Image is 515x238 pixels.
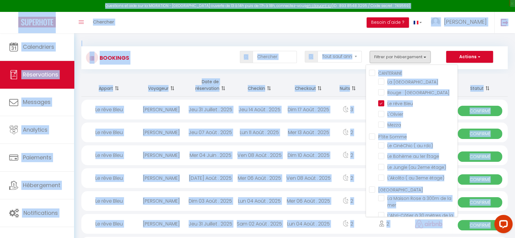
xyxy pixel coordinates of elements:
img: ... [431,17,440,27]
a: ... [PERSON_NAME] [426,12,494,33]
span: [PERSON_NAME] [444,18,487,26]
span: Analytics [23,126,48,133]
img: Super Booking [18,17,56,27]
input: Chercher [253,51,297,63]
a: en cliquant ici [306,3,332,8]
span: Notifications [23,209,58,217]
span: Le Jungle (au 2eme étage) [387,164,446,170]
img: logout [501,19,508,26]
span: Le rêve Bleu [387,101,413,107]
th: Sort by booking date [186,74,235,97]
th: Sort by guest [137,74,186,97]
span: Calendriers [23,43,54,51]
th: Sort by checkout [284,74,333,97]
span: Paiements [23,154,51,161]
th: Sort by checkin [235,74,284,97]
span: L'Akolito ( au 3eme étage) [387,175,444,181]
button: Filtrer par hébergement [370,51,431,63]
th: Sort by status [452,74,508,97]
h3: Bookings [98,51,129,65]
button: Besoin d'aide ? [367,17,409,28]
th: Sort by rentals [81,74,137,97]
button: Actions [446,51,493,63]
a: Chercher [88,12,119,33]
span: Messages [23,98,51,106]
iframe: LiveChat chat widget [489,212,515,238]
th: Sort by nights [333,74,363,97]
span: Mezza [387,122,401,128]
span: Réservations [23,71,58,78]
th: Sort by people [363,74,405,97]
span: L'Olivier [387,111,403,117]
span: La Maison Rose à 300m de la mer [387,195,451,208]
span: Chercher [93,19,114,25]
span: Hébergement [23,181,60,189]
